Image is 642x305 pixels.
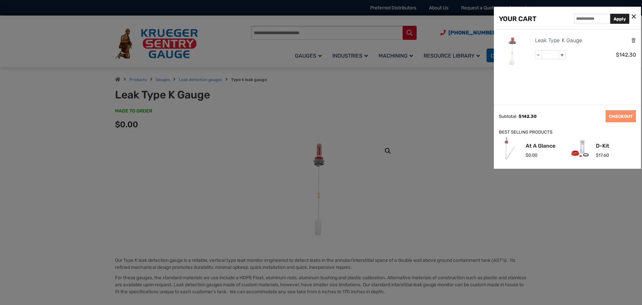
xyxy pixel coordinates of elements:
a: D-Kit [596,143,609,149]
button: Apply [610,14,629,24]
a: Remove this item [631,37,636,44]
span: - [535,51,542,59]
div: YOUR CART [499,13,536,24]
div: Subtotal: [499,114,517,119]
span: $ [616,52,619,58]
img: At A Glance [499,138,521,159]
span: 142.30 [519,114,537,119]
img: Leak Detection Gauge [499,36,529,66]
span: $ [519,114,522,119]
img: D-Kit [569,138,591,159]
span: $ [596,153,599,158]
a: Leak Type K Gauge [535,36,582,45]
a: At A Glance [526,143,555,149]
span: 0.00 [526,153,537,158]
div: BEST SELLING PRODUCTS [499,129,636,136]
span: 17.60 [596,153,609,158]
a: CHECKOUT [606,110,636,122]
span: 142.30 [616,52,636,58]
span: + [559,51,565,59]
span: $ [526,153,528,158]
